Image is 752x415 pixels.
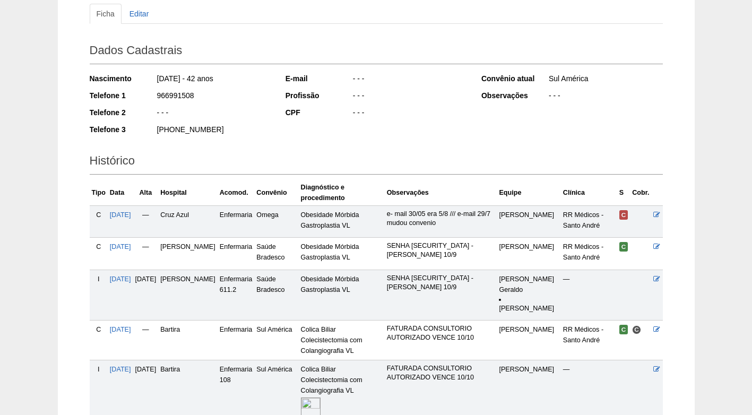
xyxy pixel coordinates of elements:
td: Saúde Bradesco [254,238,298,270]
th: Tipo [90,180,108,206]
p: SENHA [SECURITY_DATA] - [PERSON_NAME] 10/9 [387,241,495,260]
a: [DATE] [110,275,131,283]
div: I [92,274,106,284]
td: Bartira [158,320,218,360]
span: [DATE] [135,275,157,283]
td: — [133,320,159,360]
div: [PHONE_NUMBER] [156,124,271,137]
p: FATURADA CONSULTORIO AUTORIZADO VENCE 10/10 [387,364,495,382]
th: Cobr. [630,180,651,206]
p: FATURADA CONSULTORIO AUTORIZADO VENCE 10/10 [387,324,495,342]
td: Obesidade Mórbida Gastroplastia VL [299,270,385,320]
td: Colica Biliar Colecistectomia com Colangiografia VL [299,320,385,360]
td: Sul América [254,320,298,360]
div: - - - [352,90,467,103]
li: [PERSON_NAME] [499,295,558,314]
div: Telefone 1 [90,90,156,101]
div: C [92,241,106,252]
th: Clínica [561,180,617,206]
p: e- mail 30/05 era 5/8 /// e-mail 29/7 mudou convenio [387,210,495,228]
a: Editar [123,4,156,24]
td: Enfermaria 611.2 [218,270,255,320]
div: - - - [548,90,663,103]
td: [PERSON_NAME] [497,320,560,360]
th: S [617,180,630,206]
span: Confirmada [619,325,628,334]
td: RR Médicos - Santo André [561,320,617,360]
h2: Histórico [90,150,663,175]
div: 966991508 [156,90,271,103]
th: Diagnóstico e procedimento [299,180,385,206]
div: Observações [481,90,548,101]
div: Sul América [548,73,663,87]
div: [DATE] - 42 anos [156,73,271,87]
td: Enfermaria [218,320,255,360]
a: [DATE] [110,243,131,250]
a: [DATE] [110,366,131,373]
td: RR Médicos - Santo André [561,205,617,237]
td: Obesidade Mórbida Gastroplastia VL [299,205,385,237]
div: Profissão [286,90,352,101]
span: Confirmada [619,242,628,252]
div: - - - [352,73,467,87]
div: Convênio atual [481,73,548,84]
th: Data [108,180,133,206]
td: [PERSON_NAME] [497,238,560,270]
th: Hospital [158,180,218,206]
td: — [133,205,159,237]
a: Ficha [90,4,122,24]
td: [PERSON_NAME] [158,238,218,270]
div: - - - [156,107,271,120]
td: [PERSON_NAME] [497,270,560,320]
td: Enfermaria [218,205,255,237]
div: C [92,210,106,220]
td: — [133,238,159,270]
td: Saúde Bradesco [254,270,298,320]
th: Alta [133,180,159,206]
div: C [92,324,106,335]
span: Cancelada [619,210,628,220]
div: - - - [352,107,467,120]
th: Acomod. [218,180,255,206]
td: [PERSON_NAME] [158,270,218,320]
div: I [92,364,106,375]
td: Enfermaria [218,238,255,270]
td: [PERSON_NAME] [497,205,560,237]
div: E-mail [286,73,352,84]
td: Cruz Azul [158,205,218,237]
td: Obesidade Mórbida Gastroplastia VL [299,238,385,270]
th: Equipe [497,180,560,206]
td: RR Médicos - Santo André [561,238,617,270]
div: Telefone 3 [90,124,156,135]
h2: Dados Cadastrais [90,40,663,64]
p: SENHA [SECURITY_DATA] - [PERSON_NAME] 10/9 [387,274,495,292]
span: Consultório [632,325,641,334]
div: CPF [286,107,352,118]
td: — [561,270,617,320]
th: Observações [385,180,497,206]
div: Geraldo [499,284,558,295]
th: Convênio [254,180,298,206]
a: [DATE] [110,211,131,219]
div: Telefone 2 [90,107,156,118]
a: [DATE] [110,326,131,333]
span: [DATE] [135,366,157,373]
div: Nascimento [90,73,156,84]
td: Omega [254,205,298,237]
